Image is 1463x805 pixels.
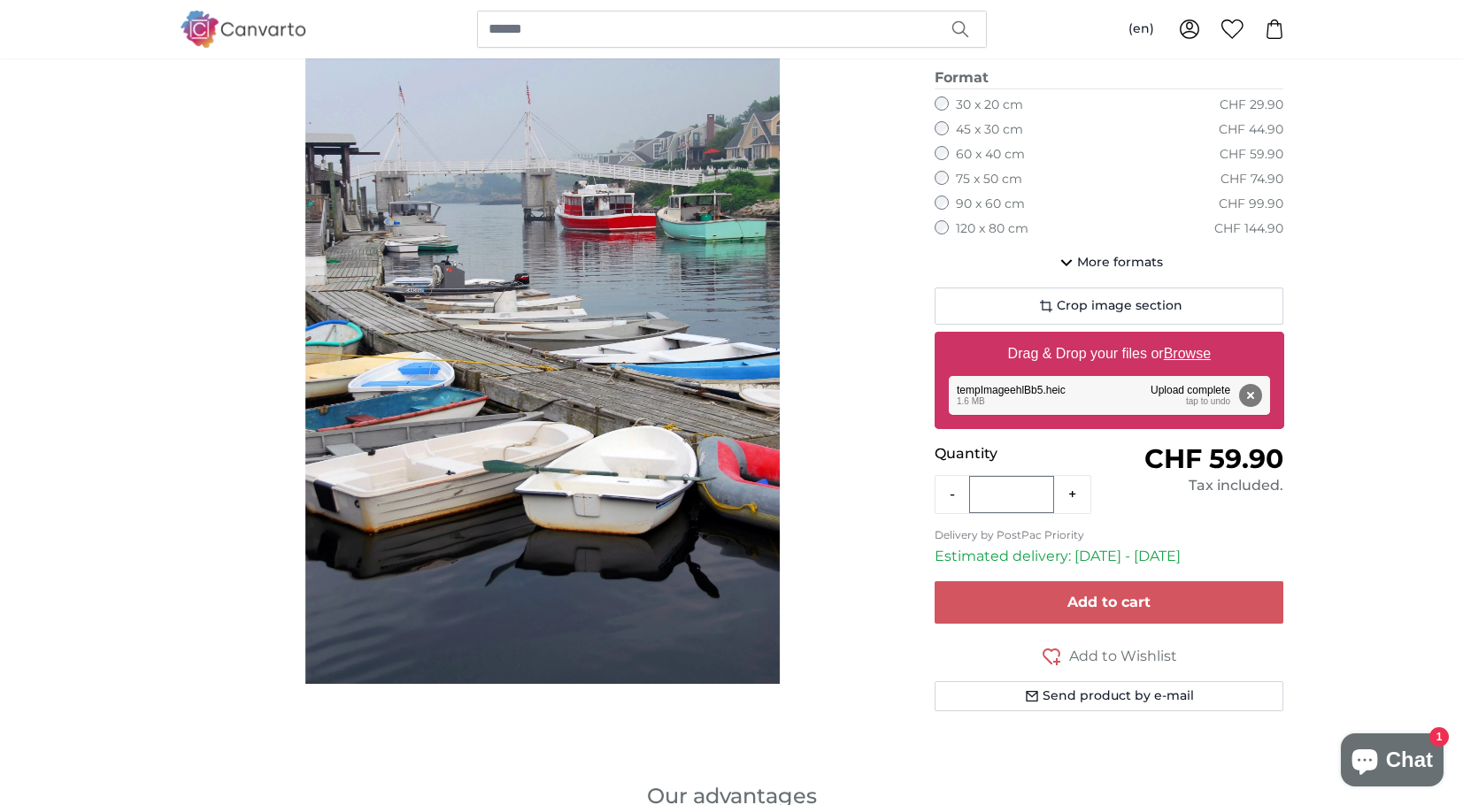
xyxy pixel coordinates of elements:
[935,546,1284,567] p: Estimated delivery: [DATE] - [DATE]
[1069,646,1177,667] span: Add to Wishlist
[1220,171,1283,188] div: CHF 74.90
[1164,346,1211,361] u: Browse
[935,528,1284,542] p: Delivery by PostPac Priority
[1054,477,1090,512] button: +
[956,96,1023,114] label: 30 x 20 cm
[956,171,1022,188] label: 75 x 50 cm
[956,121,1023,139] label: 45 x 30 cm
[935,581,1284,624] button: Add to cart
[1057,297,1182,315] span: Crop image section
[1114,13,1168,45] button: (en)
[1219,121,1283,139] div: CHF 44.90
[1067,594,1151,610] span: Add to cart
[1109,475,1283,496] div: Tax included.
[935,67,1284,89] legend: Format
[935,645,1284,667] button: Add to Wishlist
[1214,220,1283,238] div: CHF 144.90
[935,443,1109,464] p: Quantity
[1220,146,1283,164] div: CHF 59.90
[1144,442,1283,475] span: CHF 59.90
[936,477,969,512] button: -
[1336,733,1449,791] inbox-online-store-chat: Shopify online store chat
[935,245,1284,280] button: More formats
[956,220,1028,238] label: 120 x 80 cm
[1220,96,1283,114] div: CHF 29.90
[1000,336,1217,372] label: Drag & Drop your files or
[956,195,1025,213] label: 90 x 60 cm
[1219,195,1283,213] div: CHF 99.90
[935,681,1284,711] button: Send product by e-mail
[180,11,307,47] img: Canvarto
[1077,254,1163,272] span: More formats
[935,287,1284,325] button: Crop image section
[956,146,1025,164] label: 60 x 40 cm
